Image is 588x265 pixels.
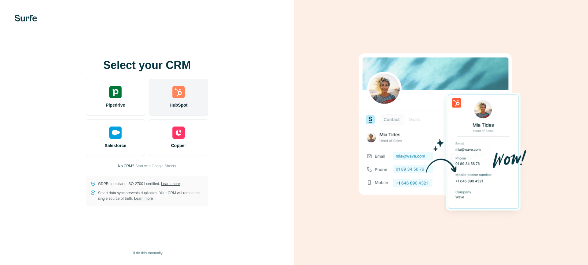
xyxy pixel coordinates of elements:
h1: Select your CRM [86,59,208,71]
img: Surfe's logo [15,15,37,21]
button: I’ll do this manually [127,248,167,258]
img: pipedrive's logo [109,86,122,98]
span: Pipedrive [106,102,125,108]
span: Salesforce [105,142,126,149]
a: Learn more [134,196,153,201]
img: hubspot's logo [172,86,185,98]
img: HUBSPOT image [355,44,527,221]
p: Smart data sync prevents duplicates. Your CRM will remain the single source of truth. [98,190,203,201]
img: copper's logo [172,127,185,139]
a: Learn more [161,182,180,186]
img: salesforce's logo [109,127,122,139]
span: Copper [171,142,186,149]
button: Start with Google Sheets [135,163,176,169]
span: I’ll do this manually [131,250,162,256]
p: No CRM? [118,163,134,169]
p: GDPR compliant. ISO-27001 certified. [98,181,180,187]
span: HubSpot [170,102,187,108]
